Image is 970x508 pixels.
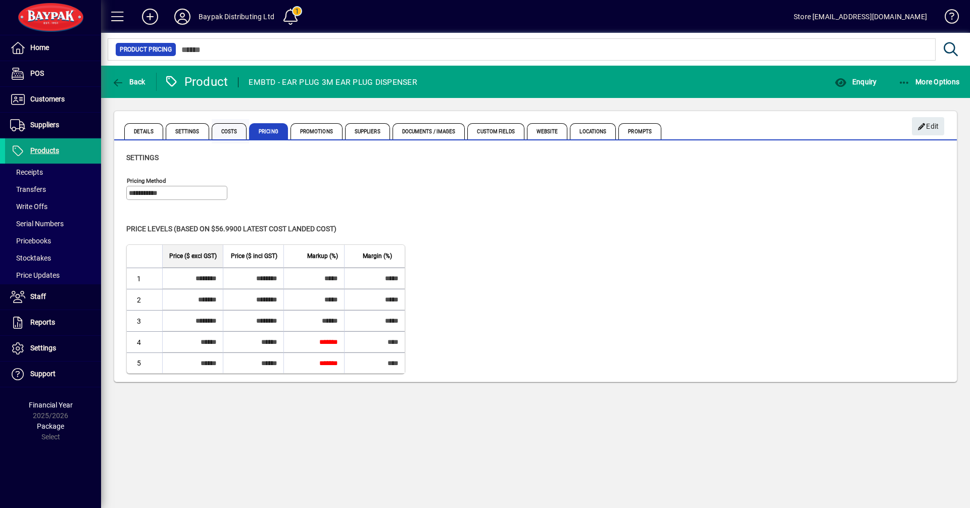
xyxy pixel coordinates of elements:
span: Prompts [618,123,661,139]
a: Stocktakes [5,249,101,267]
span: Locations [570,123,616,139]
a: Suppliers [5,113,101,138]
div: Store [EMAIL_ADDRESS][DOMAIN_NAME] [794,9,927,25]
td: 5 [127,352,162,373]
button: More Options [896,73,962,91]
span: Settings [126,154,159,162]
span: Price levels (based on $56.9900 Latest cost landed cost) [126,225,336,233]
span: Staff [30,292,46,300]
td: 3 [127,310,162,331]
span: Suppliers [30,121,59,129]
div: Baypak Distributing Ltd [199,9,274,25]
span: Serial Numbers [10,220,64,228]
span: Costs [212,123,247,139]
span: Financial Year [29,401,73,409]
span: Write Offs [10,202,47,211]
button: Add [134,8,166,26]
span: More Options [898,78,960,86]
td: 2 [127,289,162,310]
span: Price ($ incl GST) [231,250,277,262]
span: POS [30,69,44,77]
span: Settings [166,123,209,139]
td: 4 [127,331,162,352]
a: Pricebooks [5,232,101,249]
span: Receipts [10,168,43,176]
span: Website [527,123,568,139]
span: Price Updates [10,271,60,279]
a: Support [5,362,101,387]
span: Documents / Images [393,123,465,139]
span: Back [112,78,145,86]
button: Profile [166,8,199,26]
span: Home [30,43,49,52]
span: Support [30,370,56,378]
a: Serial Numbers [5,215,101,232]
span: Transfers [10,185,46,193]
a: Customers [5,87,101,112]
span: Reports [30,318,55,326]
span: Pricing [249,123,288,139]
a: POS [5,61,101,86]
span: Markup (%) [307,250,338,262]
span: Margin (%) [363,250,392,262]
a: Knowledge Base [937,2,957,35]
span: Custom Fields [467,123,524,139]
a: Write Offs [5,198,101,215]
a: Settings [5,336,101,361]
a: Receipts [5,164,101,181]
a: Price Updates [5,267,101,284]
td: 1 [127,268,162,289]
mat-label: Pricing method [127,177,166,184]
span: Stocktakes [10,254,51,262]
app-page-header-button: Back [101,73,157,91]
button: Edit [912,117,944,135]
a: Reports [5,310,101,335]
span: Pricebooks [10,237,51,245]
span: Details [124,123,163,139]
span: Promotions [290,123,343,139]
button: Enquiry [832,73,879,91]
button: Back [109,73,148,91]
span: Products [30,146,59,155]
a: Home [5,35,101,61]
span: Suppliers [345,123,390,139]
div: Product [164,74,228,90]
span: Enquiry [835,78,877,86]
a: Transfers [5,181,101,198]
span: Product Pricing [120,44,172,55]
span: Customers [30,95,65,103]
a: Staff [5,284,101,310]
span: Settings [30,344,56,352]
span: Package [37,422,64,430]
span: Edit [917,118,939,135]
div: EMBTD - EAR PLUG 3M EAR PLUG DISPENSER [249,74,417,90]
span: Price ($ excl GST) [169,250,217,262]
